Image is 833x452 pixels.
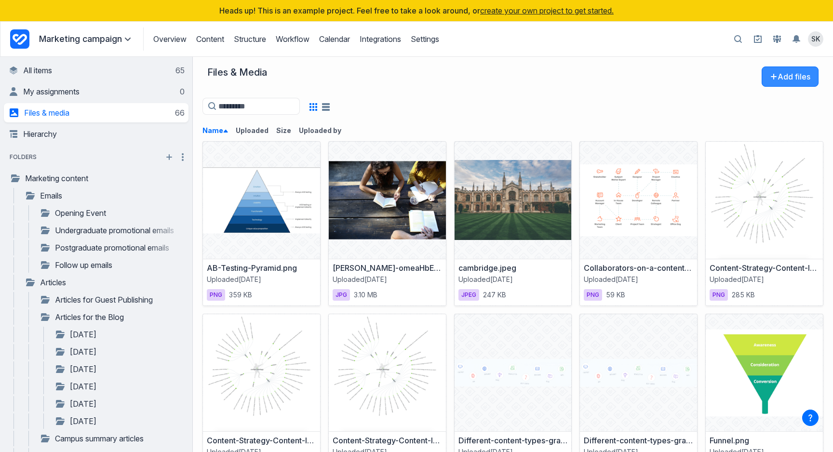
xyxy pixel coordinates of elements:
[458,275,568,284] span: Uploaded[DATE]
[153,34,187,44] a: Overview
[6,6,827,15] div: Heads up! This is an example project. Feel free to take a look around, or
[309,103,317,111] button: Grid view is active
[328,141,446,306] div: alexis-brown-omeaHbEFlN4-unsplash.jpg[PERSON_NAME]-omeaHbEFlN4-unsplash.jpgUploaded[DATE]jpg3.10 MB
[333,436,515,445] a: Content-Strategy-Content-Ideas-Visualisation.png
[174,66,185,75] div: 65
[54,363,185,375] a: [DATE]
[196,34,224,44] a: Content
[207,263,297,273] a: AB-Testing-Pyramid.png
[4,152,42,162] span: folders
[234,34,266,44] a: Structure
[40,225,185,236] a: Undergraduate promotional emails
[319,34,350,44] a: Calendar
[458,436,592,445] a: Different-content-types-graphic.png
[23,87,80,96] span: My assignments
[173,108,185,118] div: 66
[40,259,185,271] a: Follow up emails
[483,288,506,302] span: 247 KB
[808,31,823,47] summary: View profile menu
[207,436,389,445] a: Content-Strategy-Content-Ideas-Visualisation.png
[54,381,185,392] a: [DATE]
[458,263,516,273] a: cambridge.jpeg
[40,294,185,306] a: Articles for Guest Publishing
[458,289,479,301] span: jpeg
[276,126,299,135] button: Size
[39,33,134,45] summary: Marketing campaign
[606,288,625,302] span: 59 KB
[811,34,820,44] span: SK
[25,190,185,201] a: Emails
[729,30,747,48] button: Open search
[10,173,185,184] a: Marketing content
[178,87,185,96] div: 0
[202,141,321,306] div: AB-Testing-Pyramid.pngAB-Testing-Pyramid.pngUploaded[DATE]png359 KB
[10,27,29,51] a: Project Dashboard
[762,66,819,87] button: Add files
[207,275,316,284] span: Uploaded[DATE]
[333,275,442,284] span: Uploaded[DATE]
[40,242,185,253] a: Postgraduate promotional emails
[177,151,188,163] button: More folder actions
[10,124,185,144] a: Hierarchy
[584,289,602,301] span: png
[236,126,276,135] button: Uploaded
[10,61,185,80] a: All items65
[54,346,185,358] a: [DATE]
[710,436,749,445] a: Funnel.png
[276,34,309,44] a: Workflow
[584,275,693,284] span: Uploaded[DATE]
[354,288,377,302] span: 3.10 MB
[54,329,185,340] a: [DATE]
[322,103,330,111] button: Show files in a list view
[584,436,717,445] a: Different-content-types-graphic.png
[579,141,698,306] div: Collaborators-on-a-content-project.pngCollaborators-on-a-content-project.pngUploaded[DATE]png59 KB
[710,275,819,284] span: Uploaded[DATE]
[454,141,572,306] div: cambridge.jpegcambridge.jpegUploaded[DATE]jpeg247 KB
[40,207,185,219] a: Opening Event
[24,108,69,118] span: Files & media
[10,82,185,101] a: My assignments0
[40,433,185,444] a: Campus summary articles
[10,103,185,122] a: Files & media66
[750,31,766,47] a: Setup guide
[333,263,499,273] a: [PERSON_NAME]-omeaHbEFlN4-unsplash.jpg
[54,398,185,410] a: [DATE]
[299,126,349,135] button: Uploaded by
[54,415,185,427] a: [DATE]
[207,289,225,301] span: png
[40,311,185,323] a: Articles for the Blog
[732,288,755,302] span: 285 KB
[202,126,236,135] button: Name
[333,289,350,301] span: jpg
[584,263,730,273] a: Collaborators-on-a-content-project.png
[769,31,785,47] a: People and Groups
[705,141,823,306] div: Content-Strategy-Content-Ideas-Visualisation.pngContent-Strategy-Content-Ideas-Visualisation.pngU...
[229,288,252,302] span: 359 KB
[25,277,185,288] a: Articles
[710,289,728,301] span: png
[360,34,401,44] a: Integrations
[480,6,614,15] button: create your own project to get started.
[207,66,272,78] div: Files & Media
[789,31,804,47] button: Toggle the notification sidebar
[411,34,439,44] a: Settings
